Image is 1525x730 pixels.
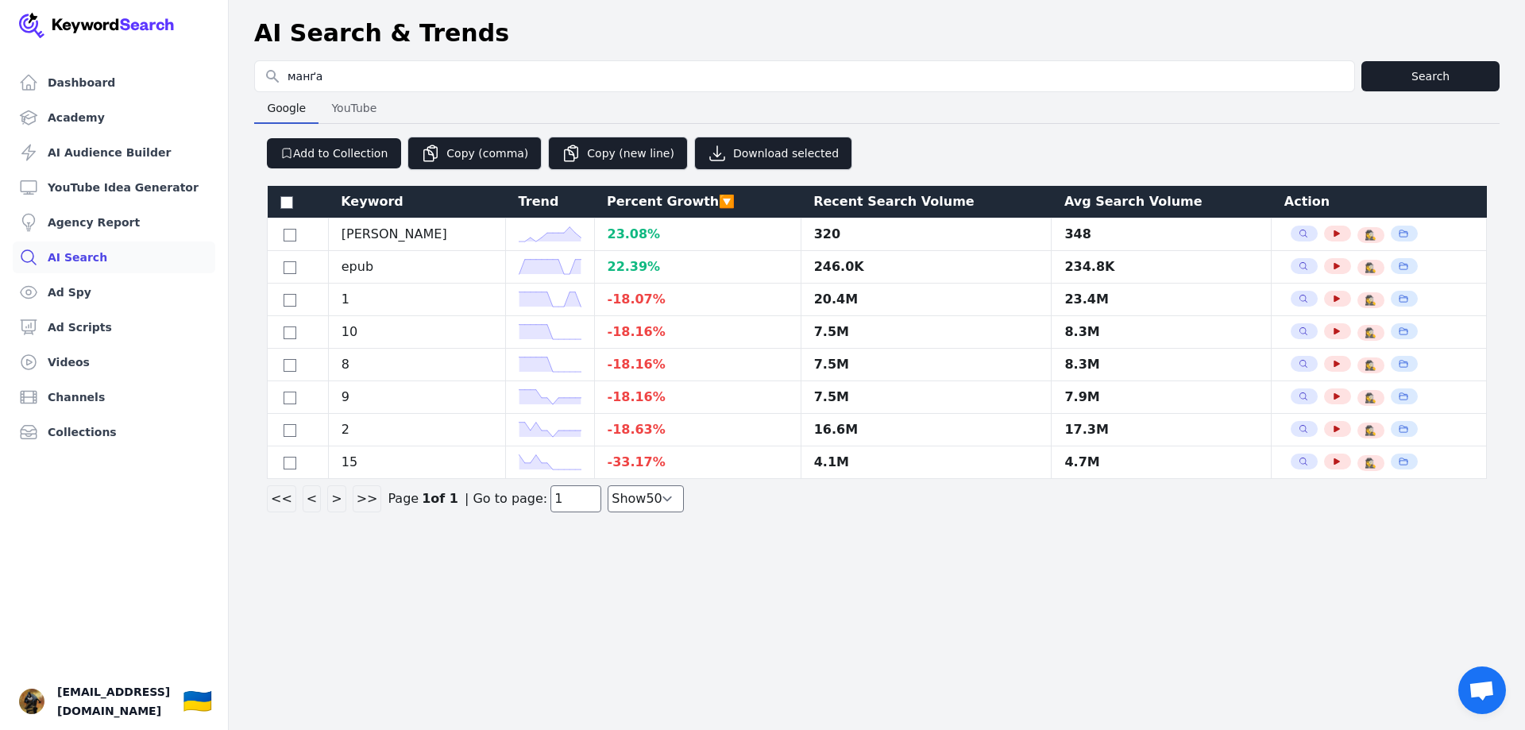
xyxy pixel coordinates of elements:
[1365,359,1376,372] span: 🕵️‍♀️
[303,485,321,512] button: <
[13,207,215,238] a: Agency Report
[814,290,1039,309] div: 20.4M
[1365,457,1376,469] span: 🕵️‍♀️
[1364,359,1376,372] button: 🕵️‍♀️
[183,687,212,716] div: 🇺🇦
[1064,453,1258,472] div: 4.7M
[519,192,581,211] div: Trend
[1365,229,1376,241] span: 🕵️‍♀️
[1365,392,1376,404] span: 🕵️‍♀️
[1365,424,1376,437] span: 🕵️‍♀️
[13,241,215,273] a: AI Search
[465,485,601,512] span: | Go to page:
[328,218,505,251] td: [PERSON_NAME]
[328,414,505,446] td: 2
[13,346,215,378] a: Videos
[13,416,215,448] a: Collections
[328,349,505,381] td: 8
[1365,261,1376,274] span: 🕵️‍♀️
[327,485,346,512] button: >
[1064,257,1258,276] div: 234.8K
[608,225,788,244] div: 23.08 %
[13,381,215,413] a: Channels
[608,323,788,342] div: -18.16 %
[13,311,215,343] a: Ad Scripts
[328,446,505,479] td: 15
[1365,326,1376,339] span: 🕵️‍♀️
[325,97,383,119] span: YouTube
[608,355,788,374] div: -18.16 %
[1364,457,1376,469] button: 🕵️‍♀️
[407,137,542,170] button: Copy (comma)
[267,138,401,168] button: Add to Collection
[13,137,215,168] a: AI Audience Builder
[814,257,1039,276] div: 246.0K
[353,485,382,512] button: >>
[608,453,788,472] div: -33.17 %
[608,388,788,407] div: -18.16 %
[183,686,212,717] button: 🇺🇦
[814,355,1039,374] div: 7.5M
[388,489,419,508] div: Page
[1064,388,1258,407] div: 7.9M
[814,323,1039,342] div: 7.5M
[1364,326,1376,339] button: 🕵️‍♀️
[328,284,505,316] td: 1
[19,689,44,714] button: Open user button
[1064,355,1258,374] div: 8.3M
[267,485,296,512] button: <<
[13,276,215,308] a: Ad Spy
[814,453,1039,472] div: 4.1M
[813,192,1039,211] div: Recent Search Volume
[1064,420,1258,439] div: 17.3M
[1284,192,1474,211] div: Action
[261,97,312,119] span: Google
[1064,192,1259,211] div: Avg Search Volume
[608,420,788,439] div: -18.63 %
[422,489,458,508] strong: 1 of 1
[57,682,170,720] span: [EMAIL_ADDRESS][DOMAIN_NAME]
[255,61,1354,91] input: Search
[328,381,505,414] td: 9
[13,102,215,133] a: Academy
[1364,294,1376,307] button: 🕵️‍♀️
[814,388,1039,407] div: 7.5M
[694,137,852,170] button: Download selected
[341,192,492,211] div: Keyword
[608,257,788,276] div: 22.39 %
[1365,294,1376,307] span: 🕵️‍♀️
[1364,392,1376,404] button: 🕵️‍♀️
[1064,225,1258,244] div: 348
[1364,261,1376,274] button: 🕵️‍♀️
[607,192,788,211] div: Percent Growth 🔽
[608,290,788,309] div: -18.07 %
[1364,424,1376,437] button: 🕵️‍♀️
[1361,61,1500,91] button: Search
[13,67,215,98] a: Dashboard
[254,19,509,48] h1: AI Search & Trends
[1458,666,1506,714] div: Відкритий чат
[19,13,175,38] img: Your Company
[814,225,1039,244] div: 320
[548,137,688,170] button: Copy (new line)
[328,316,505,349] td: 10
[1064,290,1258,309] div: 23.4M
[13,172,215,203] a: YouTube Idea Generator
[328,251,505,284] td: epub
[1364,229,1376,241] button: 🕵️‍♀️
[814,420,1039,439] div: 16.6M
[1064,323,1258,342] div: 8.3M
